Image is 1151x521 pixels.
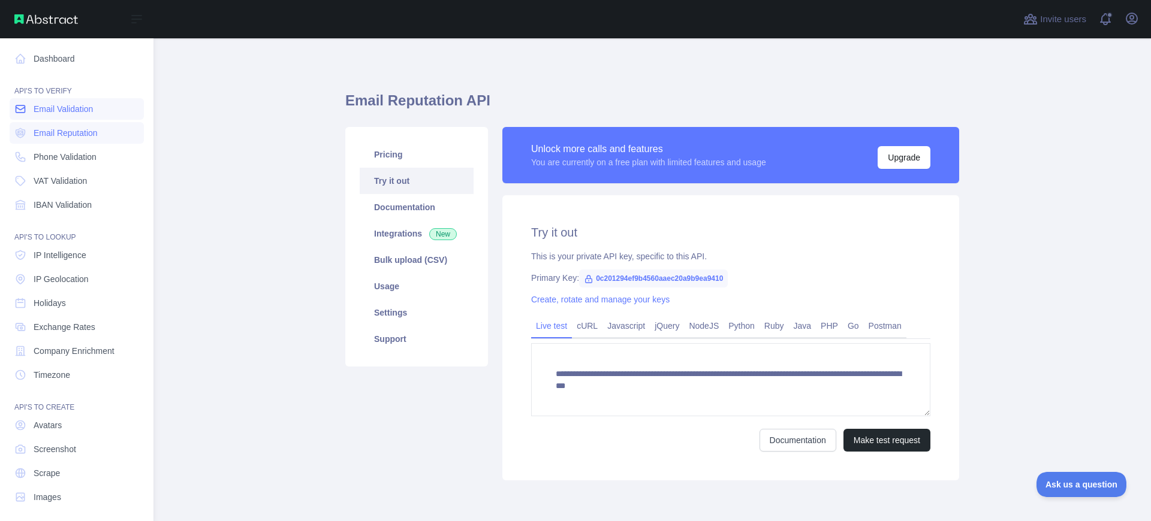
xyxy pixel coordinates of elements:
h1: Email Reputation API [345,91,959,120]
div: API'S TO VERIFY [10,72,144,96]
a: Email Reputation [10,122,144,144]
div: API'S TO LOOKUP [10,218,144,242]
a: Pricing [360,141,474,168]
a: Integrations New [360,220,474,247]
a: PHP [816,316,843,335]
span: IBAN Validation [34,199,92,211]
a: Ruby [760,316,789,335]
span: IP Geolocation [34,273,89,285]
a: NodeJS [684,316,724,335]
span: Screenshot [34,443,76,455]
span: Scrape [34,467,60,479]
a: Scrape [10,462,144,484]
a: IP Intelligence [10,244,144,266]
a: jQuery [650,316,684,335]
a: Live test [531,316,572,335]
button: Make test request [843,429,930,452]
a: Dashboard [10,48,144,69]
a: Try it out [360,168,474,194]
span: 0c201294ef9b4560aaec20a9b9ea9410 [579,269,728,287]
a: Support [360,326,474,352]
span: Holidays [34,297,66,309]
div: API'S TO CREATE [10,388,144,412]
span: Exchange Rates [34,321,95,333]
a: Usage [360,273,474,299]
a: Phone Validation [10,146,144,168]
a: Postman [864,316,906,335]
button: Upgrade [878,146,930,169]
a: Javascript [602,316,650,335]
a: cURL [572,316,602,335]
a: Documentation [360,194,474,220]
a: Images [10,486,144,508]
a: VAT Validation [10,170,144,192]
a: Email Validation [10,98,144,120]
a: Holidays [10,292,144,314]
span: Company Enrichment [34,345,115,357]
img: Abstract API [14,14,78,24]
span: New [429,228,457,240]
h2: Try it out [531,224,930,241]
span: Invite users [1040,13,1086,26]
a: Python [724,316,760,335]
div: This is your private API key, specific to this API. [531,250,930,262]
a: Bulk upload (CSV) [360,247,474,273]
a: IBAN Validation [10,194,144,216]
button: Invite users [1021,10,1089,29]
a: Company Enrichment [10,340,144,362]
div: Unlock more calls and features [531,142,766,156]
iframe: Toggle Customer Support [1036,472,1127,497]
a: Screenshot [10,438,144,460]
span: Avatars [34,419,62,431]
span: IP Intelligence [34,249,86,261]
a: Timezone [10,364,144,386]
a: Documentation [760,429,836,452]
span: VAT Validation [34,175,87,187]
span: Email Validation [34,103,93,115]
a: Go [843,316,864,335]
span: Email Reputation [34,127,98,139]
div: Primary Key: [531,272,930,284]
span: Timezone [34,369,70,381]
span: Phone Validation [34,151,97,163]
a: IP Geolocation [10,268,144,290]
a: Avatars [10,414,144,436]
span: Images [34,491,61,503]
a: Create, rotate and manage your keys [531,295,670,304]
a: Exchange Rates [10,316,144,338]
div: You are currently on a free plan with limited features and usage [531,156,766,168]
a: Java [789,316,816,335]
a: Settings [360,299,474,326]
